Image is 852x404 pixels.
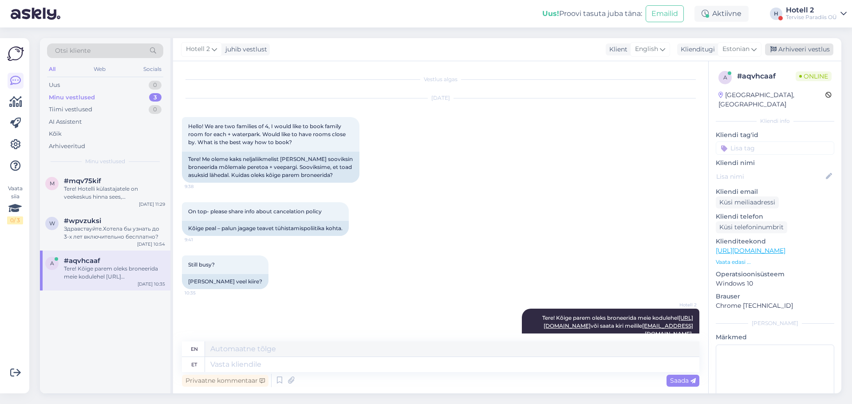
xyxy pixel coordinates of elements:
[186,44,210,54] span: Hotell 2
[716,141,834,155] input: Lisa tag
[185,290,218,296] span: 10:35
[50,180,55,187] span: m
[64,225,165,241] div: Здравствуйте.Хотела бы узнать до 3-х лет включительно бесплатно?
[716,172,824,181] input: Lisa nimi
[737,71,796,82] div: # aqvhcaaf
[786,7,847,21] a: Hotell 2Tervise Paradiis OÜ
[542,8,642,19] div: Proovi tasuta juba täna:
[55,46,91,55] span: Otsi kliente
[7,184,23,224] div: Vaata siia
[182,375,268,387] div: Privaatne kommentaar
[7,45,24,62] img: Askly Logo
[716,333,834,342] p: Märkmed
[222,45,267,54] div: juhib vestlust
[716,270,834,279] p: Operatsioonisüsteem
[646,5,684,22] button: Emailid
[716,279,834,288] p: Windows 10
[49,93,95,102] div: Minu vestlused
[185,236,218,243] span: 9:41
[185,183,218,190] span: 9:38
[716,117,834,125] div: Kliendi info
[49,142,85,151] div: Arhiveeritud
[149,105,162,114] div: 0
[49,105,92,114] div: Tiimi vestlused
[606,45,627,54] div: Klient
[182,94,699,102] div: [DATE]
[716,196,779,208] div: Küsi meiliaadressi
[716,221,787,233] div: Küsi telefoninumbrit
[770,8,782,20] div: H
[7,216,23,224] div: 0 / 3
[139,201,165,208] div: [DATE] 11:29
[50,260,54,267] span: a
[64,185,165,201] div: Tere! Hotelli külastajatele on veekeskus hinna sees, [PERSON_NAME] ise valinud selle paketi.
[188,261,215,268] span: Still busy?
[786,14,837,21] div: Tervise Paradiis OÜ
[694,6,749,22] div: Aktiivne
[765,43,833,55] div: Arhiveeri vestlus
[138,281,165,287] div: [DATE] 10:35
[149,81,162,90] div: 0
[64,265,165,281] div: Tere! Kõige parem oleks broneerida meie kodulehel [URL][DOMAIN_NAME] või saata kiri meilile [EMAI...
[542,314,693,337] span: Tere! Kõige parem oleks broneerida meie kodulehel või saata kiri meilile .
[716,158,834,168] p: Kliendi nimi
[716,301,834,310] p: Chrome [TECHNICAL_ID]
[47,63,57,75] div: All
[188,208,322,215] span: On top- please share info about cancelation policy
[182,75,699,83] div: Vestlus algas
[718,90,825,109] div: [GEOGRAPHIC_DATA], [GEOGRAPHIC_DATA]
[137,241,165,247] div: [DATE] 10:54
[149,93,162,102] div: 3
[182,221,349,236] div: Kõige peal – palun jagage teavet tühistamispoliitika kohta.
[663,302,697,308] span: Hotell 2
[716,319,834,327] div: [PERSON_NAME]
[191,357,197,372] div: et
[786,7,837,14] div: Hotell 2
[92,63,107,75] div: Web
[722,44,749,54] span: Estonian
[642,322,693,337] a: [EMAIL_ADDRESS][DOMAIN_NAME]
[49,118,82,126] div: AI Assistent
[188,123,347,145] span: Hello! We are two families of 4, I would like to book family room for each + waterpark. Would lik...
[182,152,359,183] div: Tere! Me oleme kaks neljaliikmelist [PERSON_NAME] sooviksin broneerida mõlemale peretoa + veeparg...
[182,274,268,289] div: [PERSON_NAME] veel kiire?
[716,212,834,221] p: Kliendi telefon
[716,292,834,301] p: Brauser
[716,258,834,266] p: Vaata edasi ...
[49,220,55,227] span: w
[49,129,62,138] div: Kõik
[716,247,785,255] a: [URL][DOMAIN_NAME]
[716,130,834,140] p: Kliendi tag'id
[723,74,727,81] span: a
[677,45,715,54] div: Klienditugi
[716,187,834,196] p: Kliendi email
[64,177,101,185] span: #mqv75kif
[635,44,658,54] span: English
[542,9,559,18] b: Uus!
[85,157,125,165] span: Minu vestlused
[64,217,101,225] span: #wpvzuksi
[716,237,834,246] p: Klienditeekond
[670,377,696,384] span: Saada
[191,341,198,357] div: en
[64,257,100,265] span: #aqvhcaaf
[142,63,163,75] div: Socials
[49,81,60,90] div: Uus
[796,71,832,81] span: Online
